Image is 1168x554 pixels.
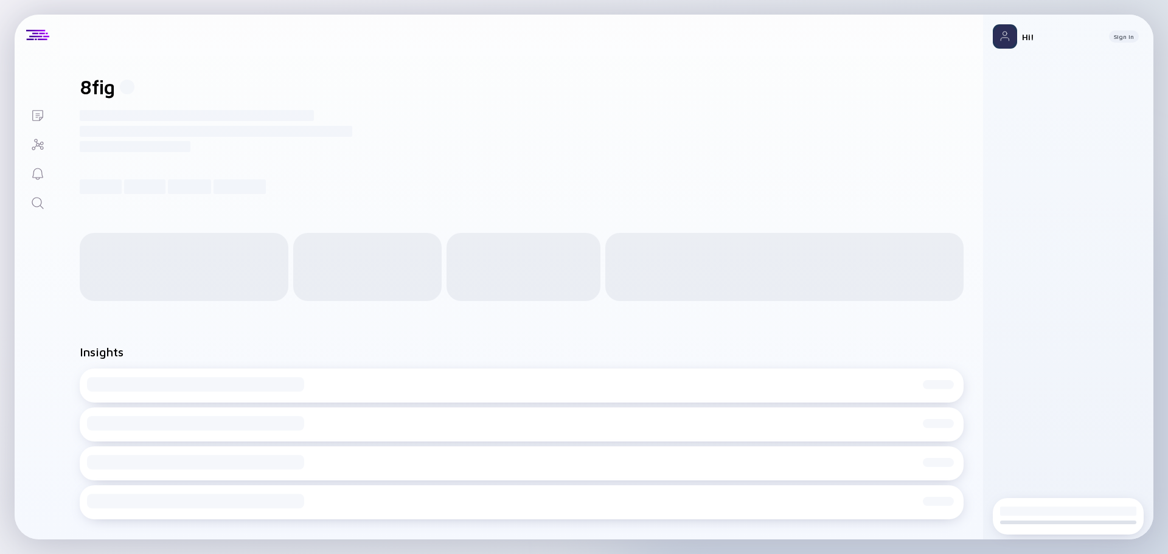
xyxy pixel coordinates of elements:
a: Investor Map [15,129,60,158]
h2: Insights [80,345,123,359]
a: Reminders [15,158,60,187]
img: Profile Picture [993,24,1017,49]
h1: 8fig [80,75,115,99]
a: Search [15,187,60,216]
button: Sign In [1109,30,1139,43]
div: Hi! [1022,32,1099,42]
a: Lists [15,100,60,129]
